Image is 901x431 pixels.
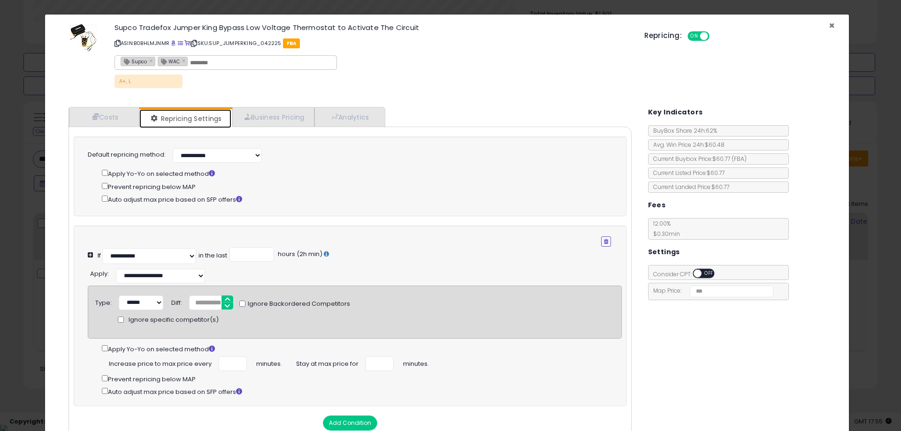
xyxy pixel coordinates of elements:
div: Auto adjust max price based on SFP offers [102,386,621,397]
span: minutes. [403,356,429,369]
a: × [149,56,155,65]
span: OFF [708,32,723,40]
h5: Settings [648,246,680,258]
span: OFF [702,270,717,278]
a: Your listing only [184,39,190,47]
span: $0.30 min [649,230,680,238]
span: WAC [158,57,180,65]
div: Apply Yo-Yo on selected method [102,168,611,179]
div: : [90,266,109,279]
a: × [182,56,188,65]
a: Business Pricing [232,107,314,127]
div: Auto adjust max price based on SFP offers [102,194,611,204]
label: Default repricing method: [88,151,166,159]
h5: Key Indicators [648,106,703,118]
div: in the last [199,251,227,260]
span: 12.00 % [649,219,680,238]
div: Type: [95,295,112,308]
span: Current Buybox Price: [649,155,747,163]
a: Analytics [314,107,384,127]
a: BuyBox page [171,39,176,47]
span: Apply [90,269,107,278]
span: minutes. [256,356,282,369]
span: Avg. Win Price 24h: $60.48 [649,141,725,149]
span: Current Listed Price: $60.77 [649,169,725,177]
span: Ignore specific competitor(s) [129,316,219,325]
span: ( FBA ) [732,155,747,163]
span: FBA [283,38,300,48]
button: Add Condition [323,416,377,431]
h5: Repricing: [644,32,682,39]
a: Repricing Settings [139,109,231,128]
span: BuyBox Share 24h: 62% [649,127,717,135]
span: ON [688,32,700,40]
img: 41P2tnAeGdL._SL60_.jpg [69,24,98,52]
span: × [829,19,835,32]
span: Current Landed Price: $60.77 [649,183,729,191]
div: Prevent repricing below MAP [102,373,621,384]
span: hours (2h min) [276,250,322,258]
span: Consider CPT: [649,270,727,278]
a: Costs [69,107,139,127]
i: Remove Condition [604,239,608,244]
div: Diff: [171,295,182,308]
div: Apply Yo-Yo on selected method [102,343,621,354]
span: Ignore Backordered Competitors [245,300,350,309]
h5: Fees [648,199,666,211]
span: Increase price to max price every [109,356,212,369]
span: Supco [121,57,147,65]
span: Stay at max price for [296,356,359,369]
span: $60.77 [712,155,747,163]
a: All offer listings [178,39,183,47]
div: Prevent repricing below MAP [102,181,611,192]
h3: Supco Tradefox Jumper King Bypass Low Voltage Thermostat to Activate The Circuit [115,24,630,31]
p: A+, L [115,75,183,88]
span: Map Price: [649,287,774,295]
p: ASIN: B0BHLMJNMR | SKU: SUP_JUMPERKING_042225 [115,36,630,51]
